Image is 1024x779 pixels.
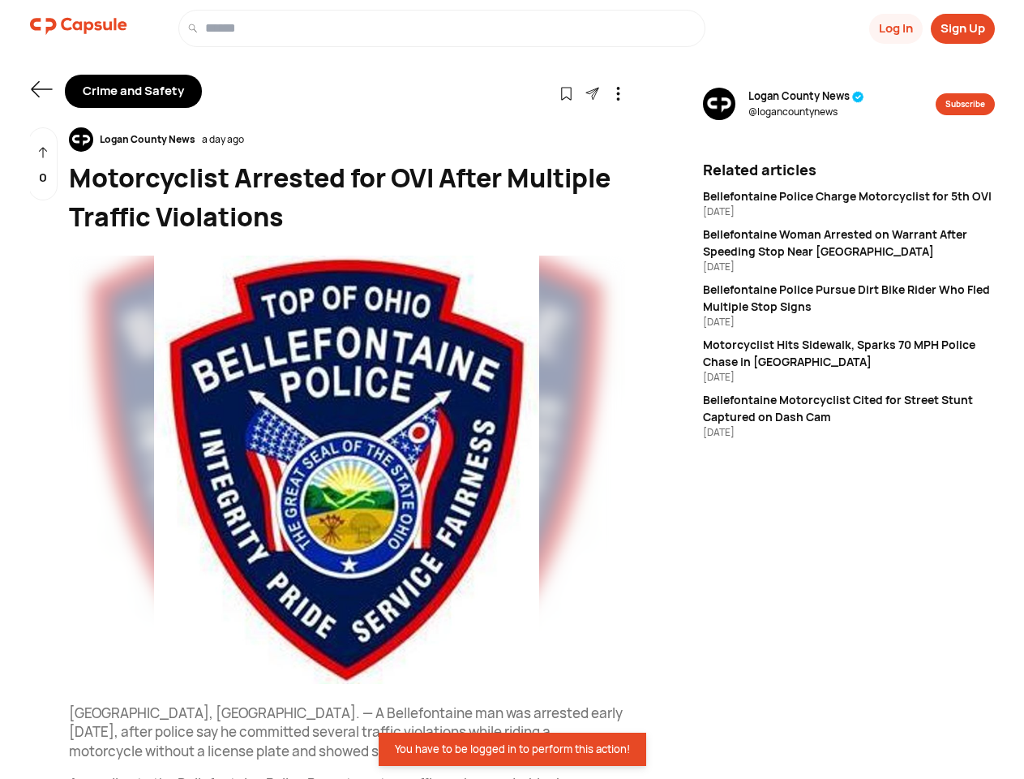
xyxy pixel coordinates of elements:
[30,10,127,47] a: logo
[703,315,995,329] div: [DATE]
[748,88,864,105] span: Logan County News
[69,158,625,236] div: Motorcyclist Arrested for OVI After Multiple Traffic Violations
[869,14,923,44] button: Log In
[852,91,864,103] img: tick
[65,75,202,108] div: Crime and Safety
[703,281,995,315] div: Bellefontaine Police Pursue Dirt Bike Rider Who Fled Multiple Stop Signs
[39,169,47,187] p: 0
[395,742,630,756] div: You have to be logged in to perform this action!
[703,226,995,260] div: Bellefontaine Woman Arrested on Warrant After Speeding Stop Near [GEOGRAPHIC_DATA]
[931,14,995,44] button: Sign Up
[69,256,625,684] img: resizeImage
[703,260,995,274] div: [DATE]
[703,88,735,120] img: resizeImage
[202,132,244,147] div: a day ago
[703,204,995,219] div: [DATE]
[936,93,995,115] button: Subscribe
[93,132,202,147] div: Logan County News
[703,391,995,425] div: Bellefontaine Motorcyclist Cited for Street Stunt Captured on Dash Cam
[703,336,995,370] div: Motorcyclist Hits Sidewalk, Sparks 70 MPH Police Chase in [GEOGRAPHIC_DATA]
[69,127,93,152] img: resizeImage
[69,704,625,761] p: [GEOGRAPHIC_DATA], [GEOGRAPHIC_DATA]. — A Bellefontaine man was arrested early [DATE], after poli...
[703,370,995,385] div: [DATE]
[748,105,864,119] span: @ logancountynews
[703,187,995,204] div: Bellefontaine Police Charge Motorcyclist for 5th OVI
[703,425,995,440] div: [DATE]
[30,10,127,42] img: logo
[703,159,995,181] div: Related articles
